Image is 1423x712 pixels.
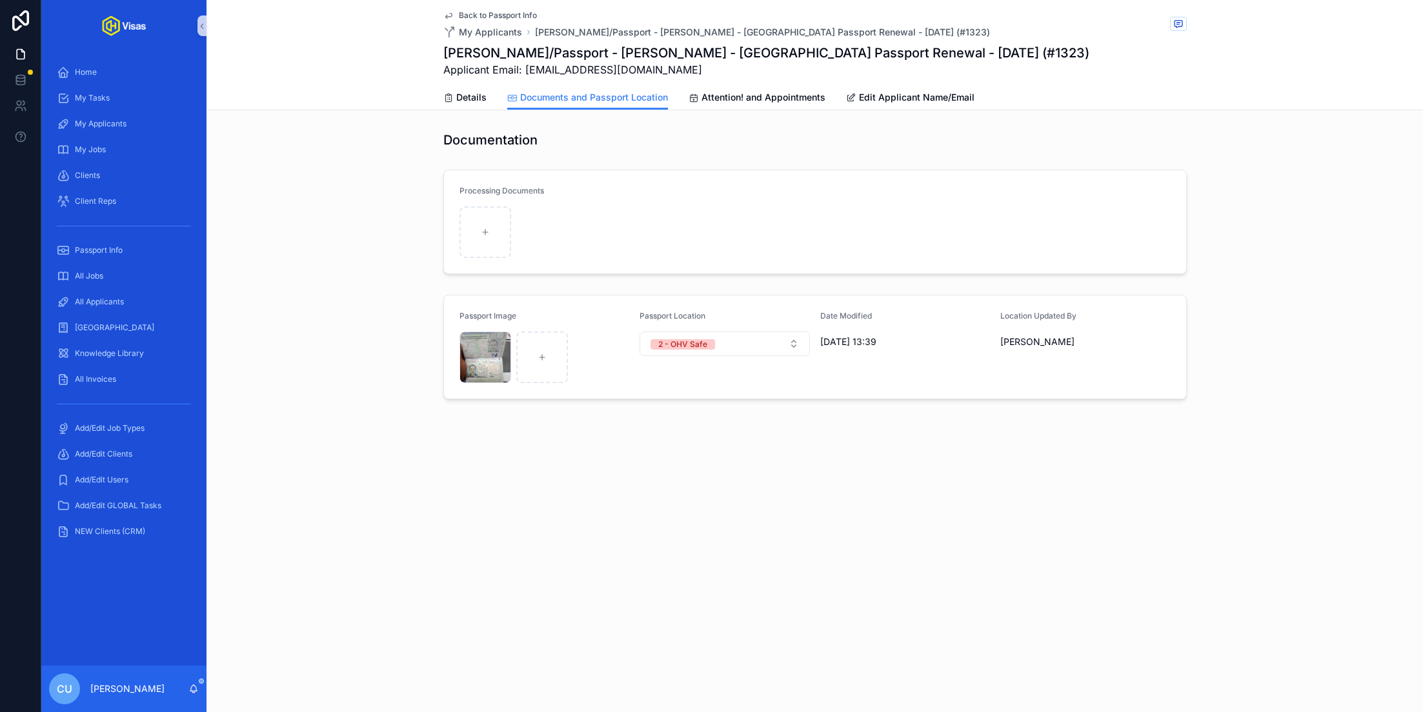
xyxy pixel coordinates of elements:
span: Attention! and Appointments [701,91,825,104]
span: Add/Edit Clients [75,449,132,459]
a: My Applicants [49,112,199,135]
span: CU [57,681,72,697]
a: My Tasks [49,86,199,110]
a: My Applicants [443,26,522,39]
span: My Jobs [75,144,106,155]
a: Documents and Passport Location [507,86,668,110]
a: All Invoices [49,368,199,391]
button: Select Button [640,331,810,356]
span: NEW Clients (CRM) [75,526,145,537]
a: Back to Passport Info [443,10,537,21]
a: Add/Edit Job Types [49,417,199,440]
span: Date Modified [820,311,872,321]
a: [GEOGRAPHIC_DATA] [49,316,199,339]
span: Back to Passport Info [459,10,537,21]
span: Processing Documents [459,186,544,195]
a: Add/Edit GLOBAL Tasks [49,494,199,517]
img: App logo [102,15,146,36]
span: Add/Edit Users [75,475,128,485]
span: Passport Location [640,311,705,321]
span: Applicant Email: [EMAIL_ADDRESS][DOMAIN_NAME] [443,62,1089,77]
span: Add/Edit GLOBAL Tasks [75,500,161,511]
span: [DATE] 13:39 [820,335,991,348]
a: Add/Edit Clients [49,442,199,466]
a: All Applicants [49,290,199,313]
span: Add/Edit Job Types [75,423,145,433]
span: Details [456,91,487,104]
a: Client Reps [49,190,199,213]
span: My Applicants [459,26,522,39]
a: Details [443,86,487,112]
h1: [PERSON_NAME]/Passport - [PERSON_NAME] - [GEOGRAPHIC_DATA] Passport Renewal - [DATE] (#1323) [443,44,1089,62]
a: Add/Edit Users [49,468,199,491]
span: All Invoices [75,374,116,384]
a: Edit Applicant Name/Email [846,86,974,112]
span: Location Updated By [1000,311,1076,321]
span: All Applicants [75,297,124,307]
span: Home [75,67,97,77]
a: Attention! and Appointments [689,86,825,112]
a: Passport Info [49,239,199,262]
a: My Jobs [49,138,199,161]
a: NEW Clients (CRM) [49,520,199,543]
span: Passport Image [459,311,516,321]
div: 2 - OHV Safe [658,339,707,350]
p: [PERSON_NAME] [90,682,165,695]
span: All Jobs [75,271,103,281]
a: [PERSON_NAME]/Passport - [PERSON_NAME] - [GEOGRAPHIC_DATA] Passport Renewal - [DATE] (#1323) [535,26,990,39]
span: Client Reps [75,196,116,206]
span: Knowledge Library [75,348,144,359]
div: scrollable content [41,52,207,560]
span: Clients [75,170,100,181]
span: [PERSON_NAME] [1000,335,1171,348]
a: Knowledge Library [49,342,199,365]
a: Home [49,61,199,84]
h1: Documentation [443,131,538,149]
a: All Jobs [49,264,199,288]
a: Clients [49,164,199,187]
span: My Tasks [75,93,110,103]
span: [GEOGRAPHIC_DATA] [75,322,154,333]
span: My Applicants [75,119,126,129]
span: Documents and Passport Location [520,91,668,104]
span: Passport Info [75,245,123,255]
span: Edit Applicant Name/Email [859,91,974,104]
